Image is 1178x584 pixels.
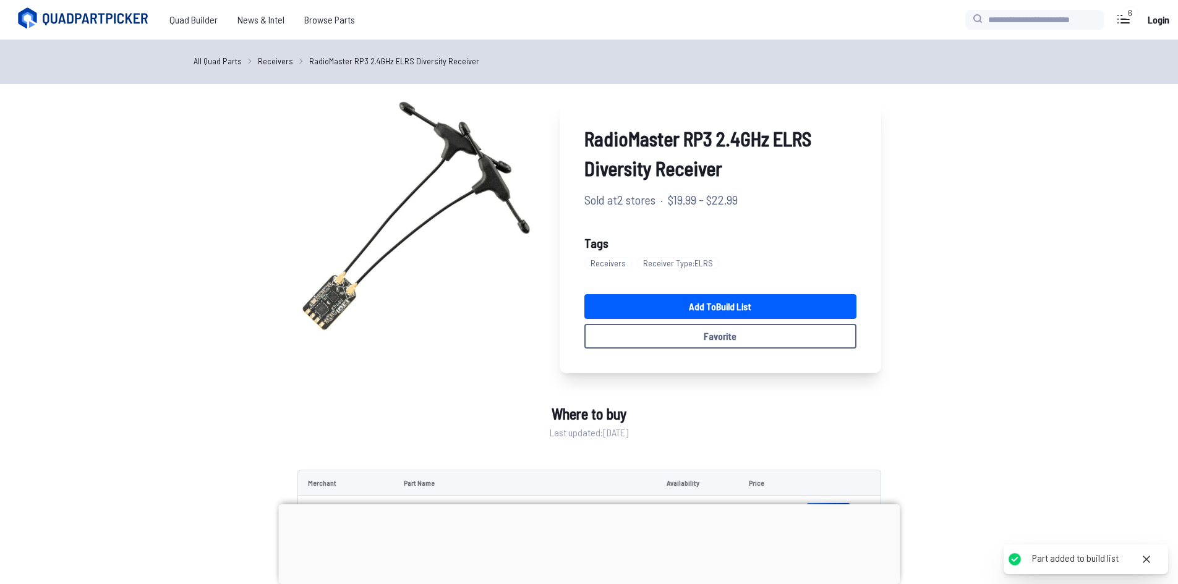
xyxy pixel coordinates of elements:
td: Part Name [394,470,657,496]
td: Price [739,470,796,496]
a: Add toBuild List [584,294,856,319]
a: Browse Parts [294,7,365,32]
span: Receivers [584,257,632,269]
a: Receivers [584,252,637,274]
a: RadioMaster RP3 2.4GHz ELRS Diversity Receiver [309,54,479,67]
span: Tags [584,235,608,250]
td: $22.99 [739,496,796,536]
span: Sold at 2 stores [584,190,655,209]
td: Merchant [297,470,394,496]
a: Receiver Type:ELRS [637,252,724,274]
a: Quad Builder [160,7,228,32]
iframe: Advertisement [278,504,900,581]
div: Part added to build list [1032,552,1119,565]
span: RadioMaster RP3 2.4GHz ELRS Diversity Receiver [584,124,856,183]
span: Last updated: [DATE] [550,425,628,440]
td: Availability [657,470,739,496]
a: News & Intel [228,7,294,32]
a: Receivers [258,54,293,67]
a: Buy [806,503,850,528]
button: Favorite [584,324,856,349]
span: · [660,190,663,209]
a: Login [1143,7,1173,32]
a: All Quad Parts [194,54,242,67]
img: image [297,99,535,336]
span: $19.99 - $22.99 [668,190,738,209]
span: Receiver Type : ELRS [637,257,719,269]
div: 6 [1122,7,1138,19]
span: Where to buy [552,403,626,425]
td: Out Of Stock [657,496,739,536]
